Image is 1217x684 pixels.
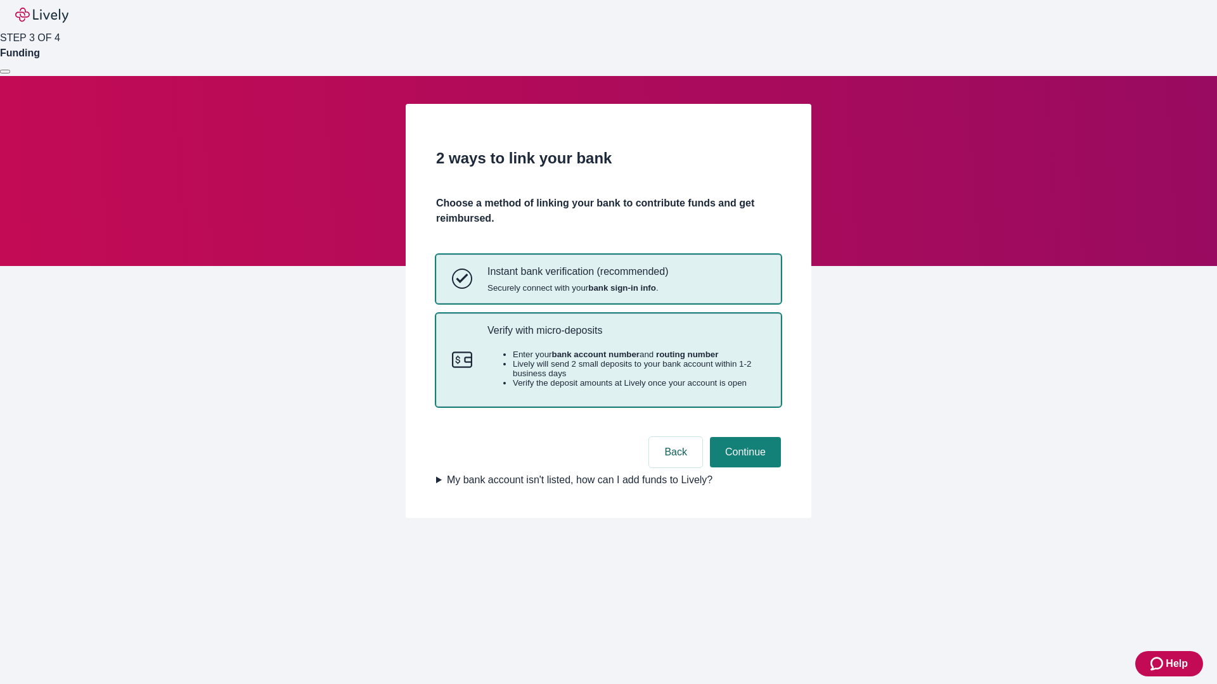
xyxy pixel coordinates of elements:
li: Lively will send 2 small deposits to your bank account within 1-2 business days [513,359,765,378]
strong: routing number [656,350,718,359]
li: Enter your and [513,350,765,359]
h2: 2 ways to link your bank [436,147,781,170]
h4: Choose a method of linking your bank to contribute funds and get reimbursed. [436,196,781,226]
svg: Zendesk support icon [1150,656,1166,671]
button: Instant bank verificationInstant bank verification (recommended)Securely connect with yourbank si... [437,255,780,302]
button: Micro-depositsVerify with micro-depositsEnter yourbank account numberand routing numberLively wil... [437,314,780,407]
button: Back [649,437,702,467]
span: Help [1166,656,1188,671]
span: Securely connect with your . [487,283,668,293]
button: Continue [710,437,781,467]
svg: Micro-deposits [452,350,472,370]
strong: bank account number [552,350,640,359]
svg: Instant bank verification [452,269,472,289]
p: Instant bank verification (recommended) [487,265,668,277]
li: Verify the deposit amounts at Lively once your account is open [513,378,765,388]
p: Verify with micro-deposits [487,324,765,336]
button: Zendesk support iconHelp [1135,651,1203,676]
summary: My bank account isn't listed, how can I add funds to Lively? [436,472,781,488]
strong: bank sign-in info [588,283,656,293]
img: Lively [15,8,68,23]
